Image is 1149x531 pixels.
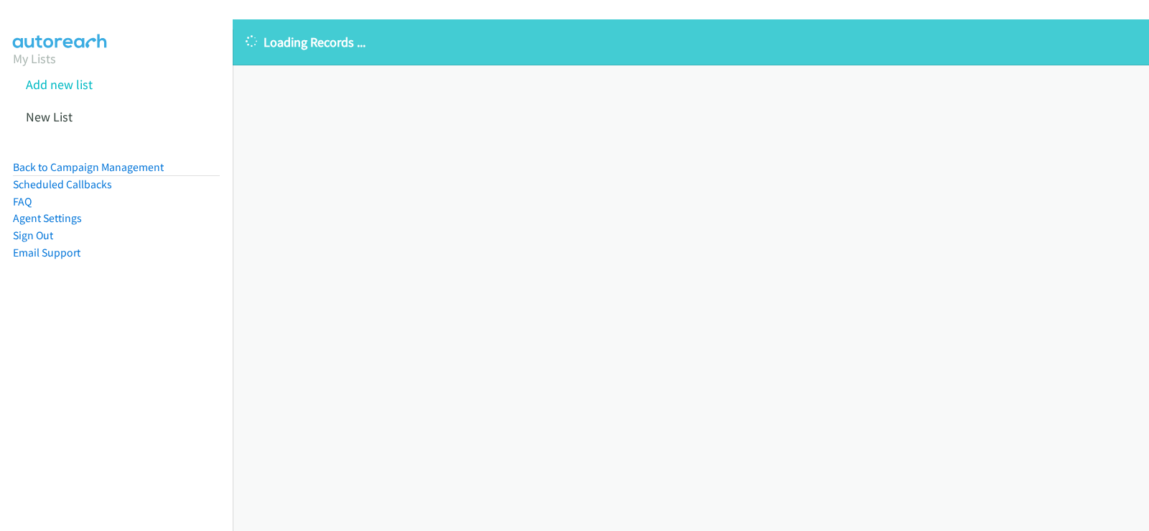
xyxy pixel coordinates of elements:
a: New List [26,108,73,125]
a: FAQ [13,195,32,208]
a: Back to Campaign Management [13,160,164,174]
a: Sign Out [13,228,53,242]
a: Agent Settings [13,211,82,225]
a: My Lists [13,50,56,67]
p: Loading Records ... [246,32,1136,52]
a: Email Support [13,246,80,259]
a: Scheduled Callbacks [13,177,112,191]
a: Add new list [26,76,93,93]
